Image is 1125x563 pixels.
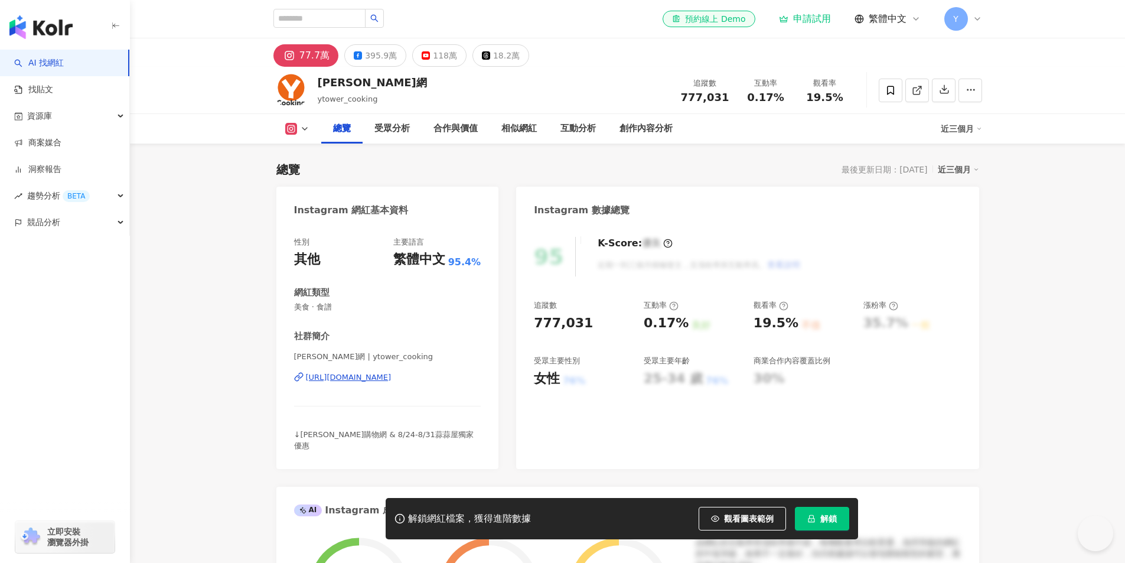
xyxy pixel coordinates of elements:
span: 解鎖 [820,514,837,523]
button: 18.2萬 [472,44,529,67]
div: 互動率 [744,77,788,89]
button: 解鎖 [795,507,849,531]
span: 趨勢分析 [27,183,90,209]
div: 總覽 [276,161,300,178]
div: 女性 [534,370,560,388]
div: 觀看率 [803,77,847,89]
span: ytower_cooking [318,95,378,103]
div: Instagram 數據總覽 [534,204,630,217]
div: 77.7萬 [299,47,330,64]
div: 受眾主要性別 [534,356,580,366]
span: [PERSON_NAME]網 | ytower_cooking [294,352,481,362]
img: chrome extension [19,528,42,546]
div: 0.17% [644,314,689,333]
div: 118萬 [433,47,457,64]
span: 19.5% [806,92,843,103]
div: [URL][DOMAIN_NAME] [306,372,392,383]
span: search [370,14,379,22]
a: 商案媒合 [14,137,61,149]
div: 受眾主要年齡 [644,356,690,366]
div: 最後更新日期：[DATE] [842,165,927,174]
a: searchAI 找網紅 [14,57,64,69]
div: 395.9萬 [365,47,397,64]
span: lock [807,515,816,523]
span: 資源庫 [27,103,52,129]
div: 性別 [294,237,309,248]
div: 創作內容分析 [619,122,673,136]
span: 繁體中文 [869,12,906,25]
span: 777,031 [681,91,729,103]
div: 追蹤數 [681,77,729,89]
div: 受眾分析 [374,122,410,136]
div: 追蹤數 [534,300,557,311]
div: 互動分析 [560,122,596,136]
span: 立即安裝 瀏覽器外掛 [47,526,89,548]
div: 網紅類型 [294,287,330,299]
div: 近三個月 [941,119,982,138]
img: logo [9,15,73,39]
div: 觀看率 [754,300,788,311]
span: rise [14,192,22,200]
div: 19.5% [754,314,798,333]
img: KOL Avatar [273,73,309,108]
div: 漲粉率 [863,300,898,311]
a: 預約線上 Demo [663,11,755,27]
div: 主要語言 [393,237,424,248]
div: 社群簡介 [294,330,330,343]
div: 近三個月 [938,162,979,177]
a: [URL][DOMAIN_NAME] [294,372,481,383]
a: 找貼文 [14,84,53,96]
div: 相似網紅 [501,122,537,136]
button: 77.7萬 [273,44,339,67]
div: 商業合作內容覆蓋比例 [754,356,830,366]
div: K-Score : [598,237,673,250]
div: 其他 [294,250,320,269]
div: 解鎖網紅檔案，獲得進階數據 [408,513,531,525]
div: [PERSON_NAME]網 [318,75,427,90]
span: Y [953,12,958,25]
span: 美食 · 食譜 [294,302,481,313]
div: 777,031 [534,314,593,333]
button: 395.9萬 [344,44,406,67]
button: 118萬 [412,44,467,67]
a: 洞察報告 [14,164,61,175]
div: 互動率 [644,300,679,311]
span: 0.17% [747,92,784,103]
span: 競品分析 [27,209,60,236]
div: 18.2萬 [493,47,520,64]
div: 總覽 [333,122,351,136]
button: 觀看圖表範例 [699,507,786,531]
a: 申請試用 [779,13,831,25]
div: BETA [63,190,90,202]
div: 繁體中文 [393,250,445,269]
div: 合作與價值 [433,122,478,136]
div: Instagram 網紅基本資料 [294,204,409,217]
a: chrome extension立即安裝 瀏覽器外掛 [15,521,115,553]
span: 95.4% [448,256,481,269]
span: 觀看圖表範例 [724,514,774,523]
span: ↓[PERSON_NAME]購物網 & 8/24-8/31蒜蒜屋獨家優惠 [294,430,474,450]
div: 預約線上 Demo [672,13,745,25]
